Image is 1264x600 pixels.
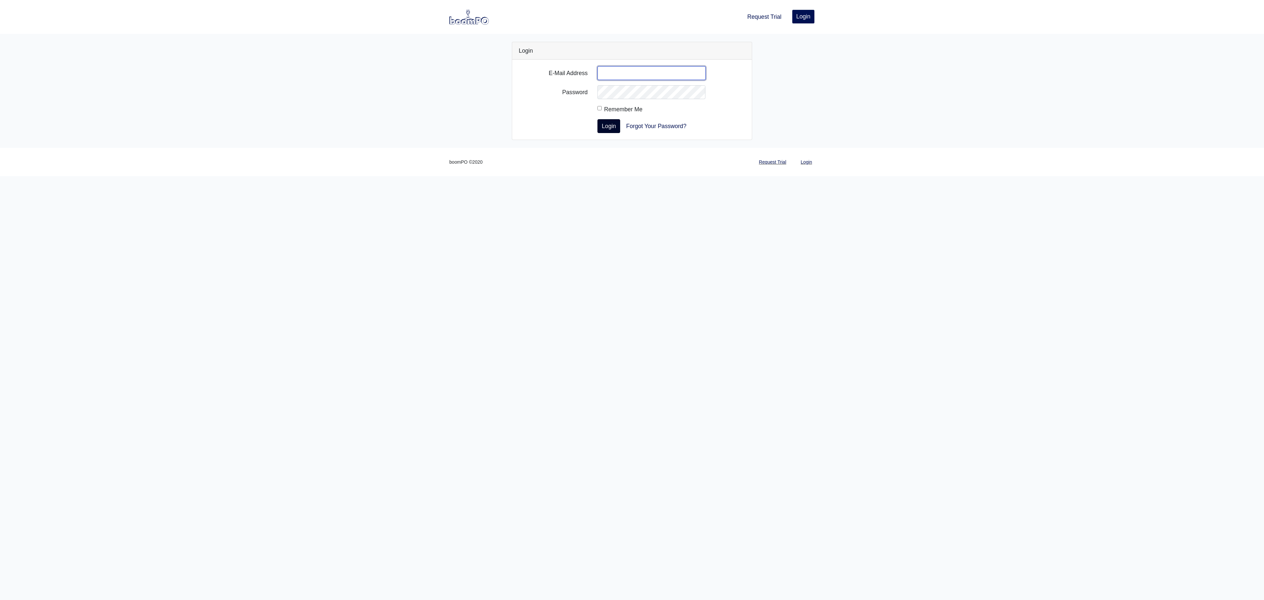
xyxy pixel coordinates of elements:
[449,158,483,166] small: boomPO ©2020
[597,119,620,133] button: Login
[798,156,815,169] a: Login
[449,9,489,24] img: boomPO
[604,105,642,114] label: Remember Me
[512,42,752,60] div: Login
[514,85,592,99] label: Password
[756,156,789,169] a: Request Trial
[792,10,815,23] a: Login
[622,119,691,133] a: Forgot Your Password?
[514,66,592,80] label: E-Mail Address
[745,10,784,24] a: Request Trial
